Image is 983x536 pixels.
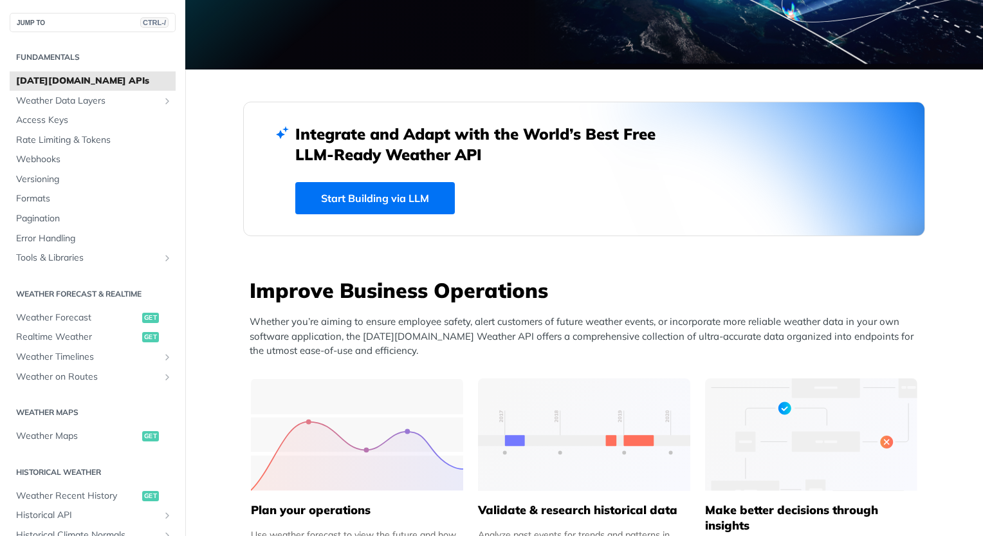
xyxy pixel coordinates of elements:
span: Weather Data Layers [16,95,159,107]
a: Webhooks [10,150,176,169]
span: get [142,491,159,501]
a: Error Handling [10,229,176,248]
h2: Integrate and Adapt with the World’s Best Free LLM-Ready Weather API [295,124,675,165]
a: Weather Mapsget [10,427,176,446]
a: Pagination [10,209,176,228]
span: Weather Maps [16,430,139,443]
button: Show subpages for Weather Data Layers [162,96,172,106]
span: Formats [16,192,172,205]
span: Access Keys [16,114,172,127]
a: Historical APIShow subpages for Historical API [10,506,176,525]
span: Weather on Routes [16,371,159,384]
h5: Validate & research historical data [478,503,690,518]
span: CTRL-/ [140,17,169,28]
span: get [142,431,159,441]
a: Formats [10,189,176,208]
span: Weather Recent History [16,490,139,503]
h2: Weather Forecast & realtime [10,288,176,300]
h5: Make better decisions through insights [705,503,917,533]
img: a22d113-group-496-32x.svg [705,378,917,491]
button: JUMP TOCTRL-/ [10,13,176,32]
img: 13d7ca0-group-496-2.svg [478,378,690,491]
span: Error Handling [16,232,172,245]
span: Realtime Weather [16,331,139,344]
span: Historical API [16,509,159,522]
a: Start Building via LLM [295,182,455,214]
span: Versioning [16,173,172,186]
a: [DATE][DOMAIN_NAME] APIs [10,71,176,91]
h3: Improve Business Operations [250,276,925,304]
a: Realtime Weatherget [10,328,176,347]
h2: Historical Weather [10,467,176,478]
span: Weather Timelines [16,351,159,364]
h2: Fundamentals [10,51,176,63]
a: Tools & LibrariesShow subpages for Tools & Libraries [10,248,176,268]
button: Show subpages for Historical API [162,510,172,521]
span: Weather Forecast [16,311,139,324]
p: Whether you’re aiming to ensure employee safety, alert customers of future weather events, or inc... [250,315,925,358]
button: Show subpages for Weather Timelines [162,352,172,362]
h5: Plan your operations [251,503,463,518]
button: Show subpages for Weather on Routes [162,372,172,382]
span: Rate Limiting & Tokens [16,134,172,147]
a: Weather TimelinesShow subpages for Weather Timelines [10,347,176,367]
span: [DATE][DOMAIN_NAME] APIs [16,75,172,88]
a: Weather Recent Historyget [10,486,176,506]
a: Rate Limiting & Tokens [10,131,176,150]
span: Tools & Libraries [16,252,159,264]
h2: Weather Maps [10,407,176,418]
a: Access Keys [10,111,176,130]
a: Versioning [10,170,176,189]
span: get [142,332,159,342]
a: Weather Forecastget [10,308,176,328]
button: Show subpages for Tools & Libraries [162,253,172,263]
img: 39565e8-group-4962x.svg [251,378,463,491]
span: Pagination [16,212,172,225]
span: get [142,313,159,323]
a: Weather on RoutesShow subpages for Weather on Routes [10,367,176,387]
span: Webhooks [16,153,172,166]
a: Weather Data LayersShow subpages for Weather Data Layers [10,91,176,111]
